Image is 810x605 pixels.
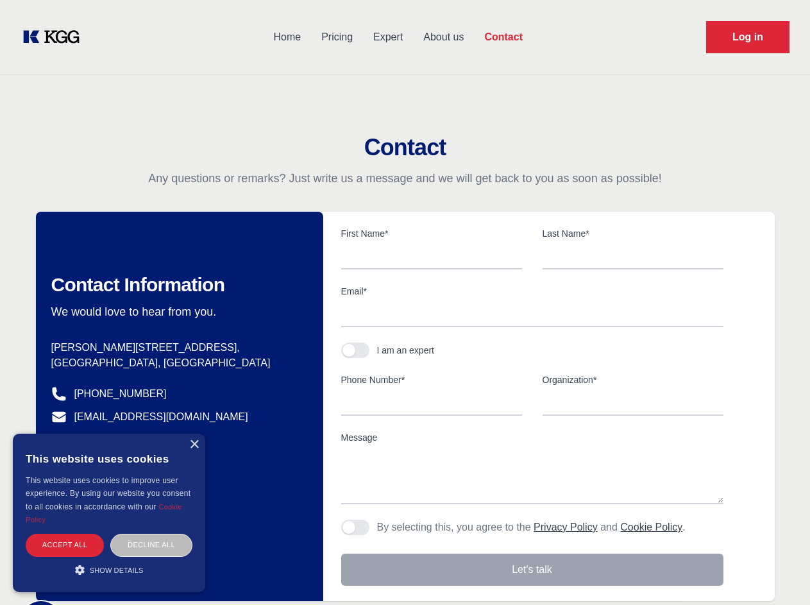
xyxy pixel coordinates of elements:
a: About us [413,21,474,54]
a: Request Demo [706,21,789,53]
label: First Name* [341,227,522,240]
a: Privacy Policy [534,522,598,533]
iframe: Chat Widget [746,543,810,605]
div: Accept all [26,534,104,556]
h2: Contact [15,135,795,160]
button: Let's talk [341,554,723,586]
p: [PERSON_NAME][STREET_ADDRESS], [51,340,303,355]
a: Expert [363,21,413,54]
p: We would love to hear from you. [51,304,303,320]
div: Show details [26,563,192,576]
a: [PHONE_NUMBER] [74,386,167,402]
label: Organization* [543,373,723,386]
a: Home [263,21,311,54]
a: KOL Knowledge Platform: Talk to Key External Experts (KEE) [21,27,90,47]
div: Close [189,440,199,450]
a: Cookie Policy [620,522,682,533]
a: @knowledgegategroup [51,432,179,448]
p: By selecting this, you agree to the and . [377,520,686,535]
a: Cookie Policy [26,503,182,524]
span: This website uses cookies to improve user experience. By using our website you consent to all coo... [26,476,190,511]
h2: Contact Information [51,273,303,296]
div: This website uses cookies [26,443,192,474]
div: I am an expert [377,344,435,357]
label: Email* [341,285,723,298]
a: Contact [474,21,533,54]
label: Last Name* [543,227,723,240]
p: Any questions or remarks? Just write us a message and we will get back to you as soon as possible! [15,171,795,186]
div: Decline all [110,534,192,556]
span: Show details [90,567,144,574]
a: Pricing [311,21,363,54]
label: Phone Number* [341,373,522,386]
p: [GEOGRAPHIC_DATA], [GEOGRAPHIC_DATA] [51,355,303,371]
label: Message [341,431,723,444]
a: [EMAIL_ADDRESS][DOMAIN_NAME] [74,409,248,425]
